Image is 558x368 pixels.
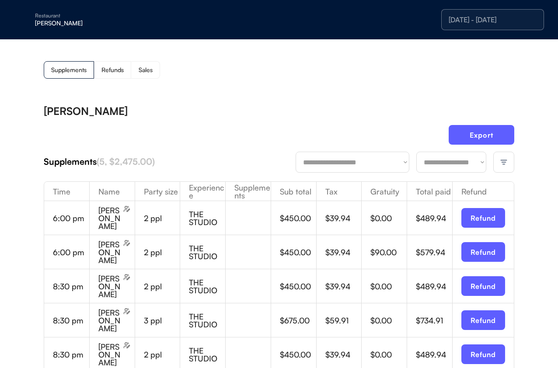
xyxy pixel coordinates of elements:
div: [PERSON_NAME] [98,206,122,230]
div: 2 ppl [144,214,180,222]
div: 3 ppl [144,316,180,324]
div: THE STUDIO [189,244,225,260]
div: THE STUDIO [189,312,225,328]
div: $579.94 [416,248,452,256]
div: $0.00 [370,351,407,358]
button: Refund [461,208,505,228]
img: users-edit.svg [123,205,130,212]
img: users-edit.svg [123,240,130,246]
div: $450.00 [280,214,316,222]
div: [DATE] - [DATE] [449,16,537,23]
button: Export [449,125,514,145]
div: 2 ppl [144,282,180,290]
div: $734.91 [416,316,452,324]
div: Sub total [271,187,316,195]
button: Refund [461,276,505,296]
div: Supplements [51,67,87,73]
div: $675.00 [280,316,316,324]
div: 2 ppl [144,248,180,256]
div: [PERSON_NAME] [98,274,122,298]
div: 8:30 pm [53,351,89,358]
img: users-edit.svg [123,274,130,281]
div: $489.94 [416,214,452,222]
div: $0.00 [370,214,407,222]
font: (5, $2,475.00) [97,156,155,167]
div: $0.00 [370,282,407,290]
div: Restaurant [35,13,145,18]
div: Refunds [101,67,124,73]
div: Total paid [407,187,452,195]
div: Time [44,187,89,195]
div: $450.00 [280,351,316,358]
img: yH5BAEAAAAALAAAAAABAAEAAAIBRAA7 [17,13,31,27]
div: THE STUDIO [189,278,225,294]
div: 2 ppl [144,351,180,358]
div: $450.00 [280,248,316,256]
div: $90.00 [370,248,407,256]
div: $39.94 [325,351,362,358]
div: Supplements [226,184,271,199]
div: 6:00 pm [53,214,89,222]
div: Sales [139,67,153,73]
div: Gratuity [362,187,407,195]
button: Refund [461,242,505,262]
img: users-edit.svg [123,308,130,315]
div: Tax [317,187,362,195]
div: Name [90,187,135,195]
div: Refund [453,187,514,195]
div: [PERSON_NAME] [44,106,128,116]
div: $0.00 [370,316,407,324]
div: THE STUDIO [189,347,225,362]
div: 8:30 pm [53,282,89,290]
div: 8:30 pm [53,316,89,324]
img: users-edit.svg [123,342,130,349]
div: $39.94 [325,282,362,290]
div: [PERSON_NAME] [35,20,145,26]
div: $39.94 [325,248,362,256]
div: Experience [180,184,225,199]
div: 6:00 pm [53,248,89,256]
div: $59.91 [325,316,362,324]
div: $489.94 [416,282,452,290]
div: [PERSON_NAME] [98,309,122,332]
div: THE STUDIO [189,210,225,226]
div: $489.94 [416,351,452,358]
div: $39.94 [325,214,362,222]
div: $450.00 [280,282,316,290]
div: [PERSON_NAME] [98,343,122,366]
button: Refund [461,344,505,364]
div: [PERSON_NAME] [98,240,122,264]
div: Supplements [44,156,296,168]
div: Party size [135,187,180,195]
button: Refund [461,310,505,330]
img: filter-lines.svg [500,158,508,166]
